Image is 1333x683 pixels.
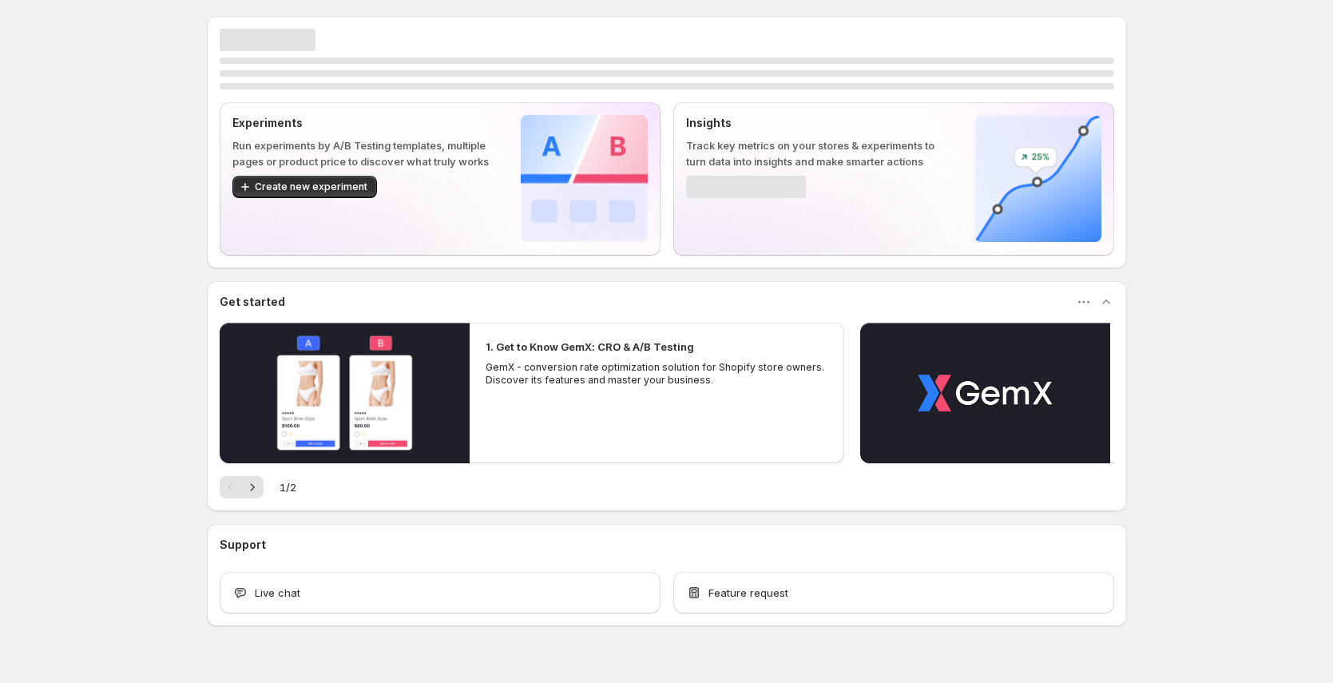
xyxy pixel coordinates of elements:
[974,115,1101,242] img: Insights
[241,476,264,498] button: Next
[860,323,1110,463] button: Play video
[486,361,829,387] p: GemX - conversion rate optimization solution for Shopify store owners. Discover its features and ...
[521,115,648,242] img: Experiments
[220,476,264,498] nav: Pagination
[280,479,296,495] span: 1 / 2
[708,585,788,601] span: Feature request
[255,585,300,601] span: Live chat
[686,115,949,131] p: Insights
[486,339,694,355] h2: 1. Get to Know GemX: CRO & A/B Testing
[220,537,266,553] h3: Support
[686,137,949,169] p: Track key metrics on your stores & experiments to turn data into insights and make smarter actions
[232,176,377,198] button: Create new experiment
[232,137,495,169] p: Run experiments by A/B Testing templates, multiple pages or product price to discover what truly ...
[255,181,367,193] span: Create new experiment
[232,115,495,131] p: Experiments
[220,323,470,463] button: Play video
[220,294,285,310] h3: Get started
